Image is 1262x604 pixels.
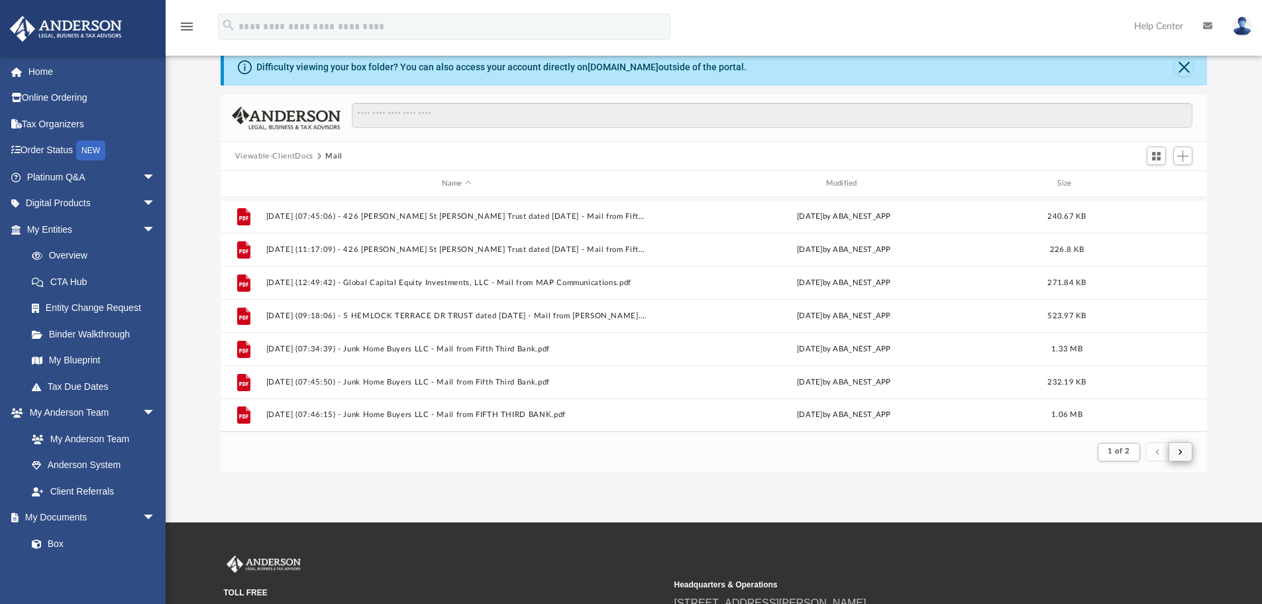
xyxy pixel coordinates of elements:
div: NEW [76,141,105,160]
button: [DATE] (07:34:39) - Junk Home Buyers LLC - Mail from Fifth Third Bank.pdf [266,345,647,353]
span: 240.67 KB [1047,212,1086,219]
a: [DOMAIN_NAME] [588,62,658,72]
a: Home [9,58,176,85]
button: [DATE] (09:18:06) - 5 HEMLOCK TERRACE DR TRUST dated [DATE] - Mail from [PERSON_NAME].pdf [266,312,647,320]
span: arrow_drop_down [142,164,169,191]
a: My Anderson Team [19,426,162,452]
div: [DATE] by ABA_NEST_APP [653,310,1035,322]
img: Anderson Advisors Platinum Portal [6,16,126,42]
button: Switch to Grid View [1147,147,1167,165]
span: arrow_drop_down [142,190,169,217]
span: 1 of 2 [1108,448,1130,455]
span: 1.06 MB [1051,411,1082,418]
div: Name [265,178,647,190]
img: Anderson Advisors Platinum Portal [224,556,303,573]
a: Tax Due Dates [19,373,176,400]
button: 1 of 2 [1098,443,1139,461]
button: Viewable-ClientDocs [235,151,313,162]
a: Client Referrals [19,478,169,505]
input: Search files and folders [352,103,1192,128]
button: [DATE] (07:46:15) - Junk Home Buyers LLC - Mail from FIFTH THIRD BANK.pdf [266,410,647,419]
a: My Anderson Teamarrow_drop_down [9,400,169,426]
a: Box [19,530,162,557]
a: My Documentsarrow_drop_down [9,505,169,531]
div: [DATE] by ABA_NEST_APP [653,243,1035,255]
button: [DATE] (12:49:42) - Global Capital Equity Investments, LLC - Mail from MAP Communications.pdf [266,278,647,287]
span: arrow_drop_down [142,216,169,243]
button: Mail [325,151,342,162]
small: TOLL FREE [224,587,665,599]
button: Add [1173,147,1193,165]
div: [DATE] by ABA_NEST_APP [653,343,1035,355]
button: [DATE] (07:45:06) - 426 [PERSON_NAME] St [PERSON_NAME] Trust dated [DATE] - Mail from Fifth Third... [266,212,647,221]
a: My Entitiesarrow_drop_down [9,216,176,243]
a: My Blueprint [19,347,169,374]
small: Headquarters & Operations [674,579,1116,591]
button: [DATE] (07:45:50) - Junk Home Buyers LLC - Mail from Fifth Third Bank.pdf [266,378,647,387]
span: 271.84 KB [1047,278,1086,286]
a: Binder Walkthrough [19,321,176,347]
button: Close [1175,58,1193,76]
span: 523.97 KB [1047,312,1086,319]
a: Entity Change Request [19,295,176,322]
a: Digital Productsarrow_drop_down [9,190,176,217]
img: User Pic [1232,17,1252,36]
span: 1.33 MB [1051,345,1082,352]
div: [DATE] by ABA_NEST_APP [653,210,1035,222]
i: menu [179,19,195,34]
div: [DATE] by ABA_NEST_APP [653,409,1035,421]
a: Tax Organizers [9,111,176,137]
span: arrow_drop_down [142,505,169,532]
div: id [1099,178,1192,190]
div: grid [221,198,1208,432]
a: Platinum Q&Aarrow_drop_down [9,164,176,190]
div: Size [1040,178,1093,190]
div: [DATE] by ABA_NEST_APP [653,376,1035,388]
a: Overview [19,243,176,269]
span: 226.8 KB [1050,245,1084,253]
div: [DATE] by ABA_NEST_APP [653,276,1035,288]
button: [DATE] (11:17:09) - 426 [PERSON_NAME] St [PERSON_NAME] Trust dated [DATE] - Mail from Fifth Third... [266,245,647,254]
a: Online Ordering [9,85,176,111]
div: Modified [653,178,1034,190]
div: Difficulty viewing your box folder? You can also access your account directly on outside of the p... [256,60,747,74]
a: CTA Hub [19,269,176,295]
a: Meeting Minutes [19,557,169,583]
a: Anderson System [19,452,169,479]
span: 232.19 KB [1047,378,1086,385]
span: arrow_drop_down [142,400,169,427]
a: Order StatusNEW [9,137,176,164]
div: id [227,178,260,190]
i: search [221,18,236,32]
a: menu [179,25,195,34]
